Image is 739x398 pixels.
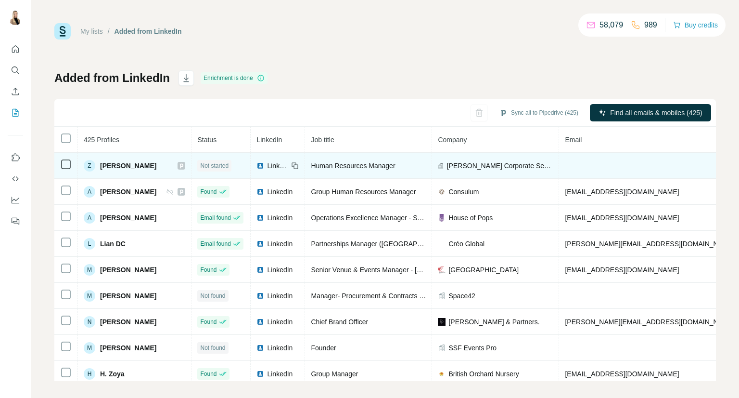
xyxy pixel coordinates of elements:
[448,317,539,327] span: [PERSON_NAME] & Partners.
[200,187,217,196] span: Found
[84,160,95,172] div: Z
[54,70,170,86] h1: Added from LinkedIn
[610,108,702,118] span: Find all emails & mobiles (425)
[448,369,519,379] span: British Orchard Nursery
[267,291,293,301] span: LinkedIn
[200,370,217,378] span: Found
[100,291,156,301] span: [PERSON_NAME]
[311,370,358,378] span: Group Manager
[267,265,293,275] span: LinkedIn
[673,18,718,32] button: Buy credits
[84,136,119,144] span: 425 Profiles
[84,264,95,276] div: M
[8,40,23,58] button: Quick start
[200,265,217,274] span: Found
[256,214,264,222] img: LinkedIn logo
[8,104,23,121] button: My lists
[256,136,282,144] span: LinkedIn
[565,214,679,222] span: [EMAIL_ADDRESS][DOMAIN_NAME]
[84,290,95,302] div: M
[448,187,479,197] span: Consulum
[256,266,264,274] img: LinkedIn logo
[311,214,494,222] span: Operations Excellence Manager - Supply Chain & Operations
[565,370,679,378] span: [EMAIL_ADDRESS][DOMAIN_NAME]
[84,212,95,224] div: A
[84,342,95,354] div: M
[448,291,475,301] span: Space42
[100,213,156,223] span: [PERSON_NAME]
[590,104,711,121] button: Find all emails & mobiles (425)
[100,343,156,353] span: [PERSON_NAME]
[8,191,23,209] button: Dashboard
[8,10,23,25] img: Avatar
[256,292,264,300] img: LinkedIn logo
[200,239,230,248] span: Email found
[108,27,110,36] li: /
[565,240,734,248] span: [PERSON_NAME][EMAIL_ADDRESS][DOMAIN_NAME]
[84,186,95,198] div: A
[256,318,264,326] img: LinkedIn logo
[599,19,623,31] p: 58,079
[267,213,293,223] span: LinkedIn
[267,343,293,353] span: LinkedIn
[197,136,217,144] span: Status
[448,343,497,353] span: SSF Events Pro
[8,170,23,187] button: Use Surfe API
[438,266,446,274] img: company-logo
[256,188,264,196] img: LinkedIn logo
[100,369,125,379] span: H. Zoya
[438,318,446,326] img: company-logo
[267,317,293,327] span: LinkedIn
[200,161,229,170] span: Not started
[201,72,268,84] div: Enrichment is done
[100,239,126,249] span: Lian DC
[84,316,95,328] div: N
[54,23,71,40] img: Surfe Logo
[267,161,288,171] span: LinkedIn
[447,161,553,171] span: [PERSON_NAME] Corporate Service Provider
[644,19,657,31] p: 989
[8,83,23,100] button: Enrich CSV
[115,27,182,36] div: Added from LinkedIn
[311,266,484,274] span: Senior Venue & Events Manager - [GEOGRAPHIC_DATA]
[100,317,156,327] span: [PERSON_NAME]
[438,188,446,196] img: company-logo
[8,212,23,230] button: Feedback
[311,318,368,326] span: Chief Brand Officer
[438,136,467,144] span: Company
[311,162,395,170] span: Human Resources Manager
[565,136,582,144] span: Email
[256,344,264,352] img: LinkedIn logo
[8,62,23,79] button: Search
[311,188,416,196] span: Group Human Resources Manager
[200,213,230,222] span: Email found
[565,318,734,326] span: [PERSON_NAME][EMAIL_ADDRESS][DOMAIN_NAME]
[80,27,103,35] a: My lists
[256,240,264,248] img: LinkedIn logo
[100,187,156,197] span: [PERSON_NAME]
[311,292,470,300] span: Manager- Procurement & Contracts (Space Services)
[448,213,493,223] span: House of Pops
[267,187,293,197] span: LinkedIn
[311,344,336,352] span: Founder
[100,161,156,171] span: [PERSON_NAME]
[448,239,484,249] span: Créo Global
[311,240,454,248] span: Partnerships Manager ([GEOGRAPHIC_DATA])
[267,369,293,379] span: LinkedIn
[84,238,95,250] div: L
[565,266,679,274] span: [EMAIL_ADDRESS][DOMAIN_NAME]
[267,239,293,249] span: LinkedIn
[8,149,23,166] button: Use Surfe on LinkedIn
[100,265,156,275] span: [PERSON_NAME]
[438,242,446,245] img: company-logo
[200,292,225,300] span: Not found
[565,188,679,196] span: [EMAIL_ADDRESS][DOMAIN_NAME]
[256,162,264,170] img: LinkedIn logo
[311,136,334,144] span: Job title
[448,265,519,275] span: [GEOGRAPHIC_DATA]
[438,370,446,378] img: company-logo
[84,368,95,380] div: H
[256,370,264,378] img: LinkedIn logo
[200,344,225,352] span: Not found
[200,318,217,326] span: Found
